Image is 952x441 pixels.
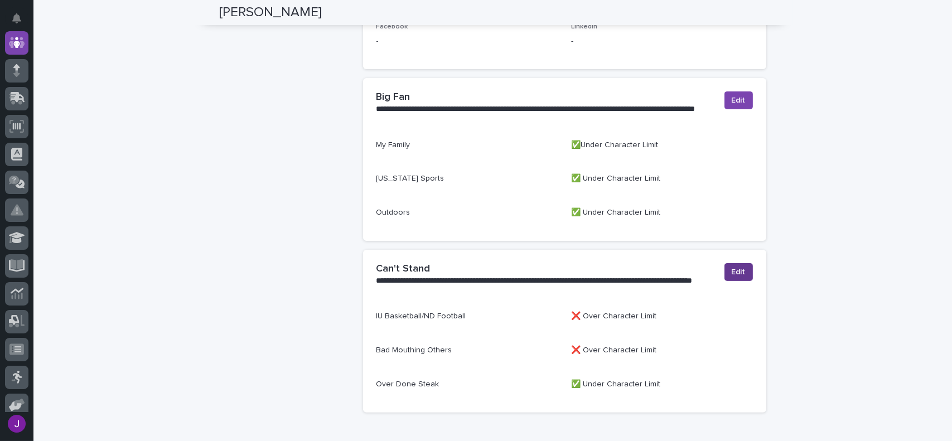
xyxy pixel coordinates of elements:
h2: [PERSON_NAME] [220,4,322,21]
span: LinkedIn [571,23,597,30]
span: Facebook [376,23,408,30]
p: Bad Mouthing Others [376,345,558,356]
span: Edit [732,95,746,106]
p: ✅ Under Character Limit [571,207,753,219]
p: Over Done Steak [376,379,558,390]
button: Notifications [5,7,28,30]
p: ✅Under Character Limit [571,139,753,151]
p: ✅ Under Character Limit [571,173,753,185]
p: ❌ Over Character Limit [571,345,753,356]
span: Edit [732,266,746,278]
p: - [376,36,558,47]
h2: Can't Stand [376,263,431,275]
button: Edit [724,91,753,109]
button: users-avatar [5,412,28,435]
h2: Big Fan [376,91,410,104]
p: My Family [376,139,558,151]
p: Outdoors [376,207,558,219]
p: IU Basketball/ND Football [376,311,558,322]
p: - [571,36,753,47]
div: Notifications [14,13,28,31]
p: [US_STATE] Sports [376,173,558,185]
p: ✅ Under Character Limit [571,379,753,390]
button: Edit [724,263,753,281]
p: ❌ Over Character Limit [571,311,753,322]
